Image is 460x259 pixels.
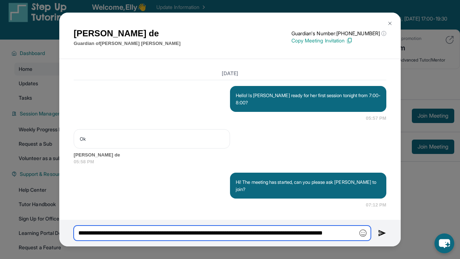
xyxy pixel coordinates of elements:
[291,30,386,37] p: Guardian's Number: [PHONE_NUMBER]
[74,40,180,47] p: Guardian of [PERSON_NAME] [PERSON_NAME]
[74,158,386,165] span: 05:58 PM
[74,27,180,40] h1: [PERSON_NAME] de
[378,229,386,237] img: Send icon
[346,37,353,44] img: Copy Icon
[236,92,381,106] p: Hello! Is [PERSON_NAME] ready for her first session tonight from 7:00-8:00?
[381,30,386,37] span: ⓘ
[366,201,386,209] span: 07:12 PM
[236,178,381,193] p: Hi! The meeting has started, can you please ask [PERSON_NAME] to join?
[291,37,386,44] p: Copy Meeting Invitation
[74,151,386,159] span: [PERSON_NAME] de
[74,70,386,77] h3: [DATE]
[359,230,367,237] img: Emoji
[434,233,454,253] button: chat-button
[80,135,224,142] p: Ok
[366,115,386,122] span: 05:57 PM
[387,21,393,26] img: Close Icon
